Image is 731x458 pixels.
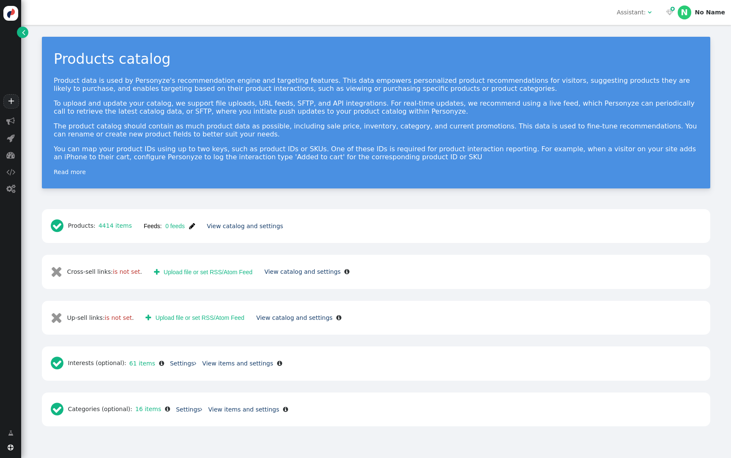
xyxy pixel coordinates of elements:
span:  [51,218,68,233]
a: View items and settings [208,406,279,413]
span:  [189,223,195,229]
span:  [51,261,67,283]
span:  [8,444,14,450]
span:  [666,9,673,15]
span:  [51,307,67,329]
a:  [17,27,28,38]
span:  [165,406,170,412]
a: 16 items [132,406,161,412]
span:  [6,185,15,193]
span: is not set [113,268,140,275]
div: Assistant: [617,8,646,17]
span:  [6,168,15,176]
a: View items and settings [202,360,273,367]
span:  [146,314,151,321]
p: Product data is used by Personyze's recommendation engine and targeting features. This data empow... [54,76,698,93]
a: Settings [170,360,196,367]
a: 61 items [126,360,155,367]
a: View catalog and settings [264,268,341,275]
span:  [671,5,675,13]
p: You can map your product IDs using up to two keys, such as product IDs or SKUs. One of these IDs ... [54,145,698,161]
div: Cross-sell links: [48,261,145,283]
span:  [51,402,68,417]
a: 4414 items [96,222,132,229]
button: Upload file or set RSS/Atom Feed [148,264,258,279]
a:  [2,425,19,441]
span:  [6,117,15,125]
div: Products catalog [54,49,698,70]
div: No Name [695,9,725,16]
span:  [194,360,196,366]
button: Feeds:0 feeds  [138,218,201,234]
span:  [22,28,25,37]
span:  [336,315,341,321]
a: View catalog and settings [256,314,333,321]
span:  [200,406,202,412]
a: + [3,94,19,109]
span:  [283,406,288,412]
div: Categories (optional): [48,398,173,421]
a: View catalog and settings [207,223,283,229]
span:  [159,360,164,366]
span:  [154,269,159,275]
a: Settings [176,406,202,413]
p: To upload and update your catalog, we support file uploads, URL feeds, SFTP, and API integrations... [54,99,698,115]
div: N [678,5,691,19]
span:  [648,9,651,15]
span: is not set [105,314,132,321]
div: . [105,314,134,322]
a:   [664,8,674,17]
div: Up-sell links: [48,307,137,329]
span:  [277,360,282,366]
span: 0 feeds [162,223,185,229]
span:  [8,429,14,438]
span:  [344,269,349,275]
img: logo-icon.svg [3,6,18,21]
span:  [51,356,68,371]
span:  [6,151,15,159]
a: Read more [54,169,86,175]
p: The product catalog should contain as much product data as possible, including sale price, invent... [54,122,698,138]
button: Upload file or set RSS/Atom Feed [140,310,250,325]
div: Products: [48,215,135,237]
span:  [7,134,15,142]
div: Interests (optional): [48,352,167,375]
div: . [113,267,142,276]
